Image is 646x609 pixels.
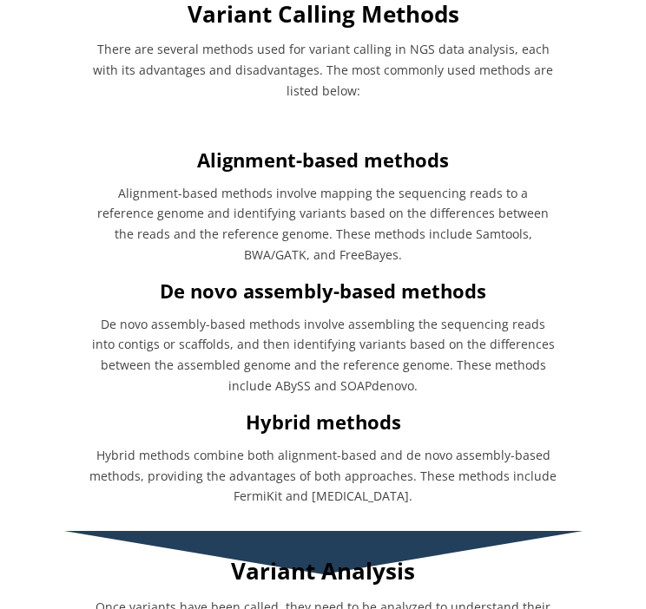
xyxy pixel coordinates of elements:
[313,485,625,588] iframe: Drift Widget Chat Controller
[92,316,555,394] span: De novo assembly-based methods involve assembling the sequencing reads into contigs or scaffolds,...
[231,555,415,586] b: Variant Analysis
[246,409,401,435] b: Hybrid methods
[197,147,449,173] strong: Alignment-based methods
[97,185,549,263] span: Alignment-based methods involve mapping the sequencing reads to a reference genome and identifyin...
[93,41,553,99] span: There are several methods used for variant calling in NGS data analysis, each with its advantages...
[160,278,486,304] strong: De novo assembly-based methods
[89,447,557,505] span: Hybrid methods combine both alignment-based and de novo assembly-based methods, providing the adv...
